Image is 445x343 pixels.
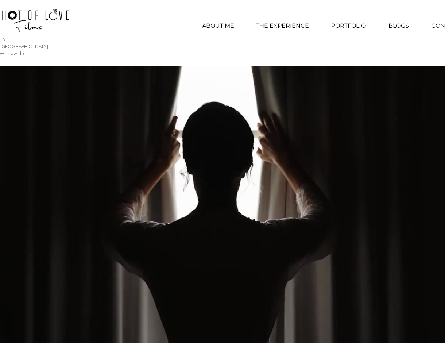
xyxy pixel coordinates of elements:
p: PORTFOLIO [328,17,369,35]
a: BLOGS [377,17,420,35]
p: ABOUT ME [198,17,238,35]
a: THE EXPERIENCE [245,17,320,35]
p: THE EXPERIENCE [252,17,313,35]
div: PORTFOLIO [320,17,377,35]
a: ABOUT ME [191,17,245,35]
p: BLOGS [385,17,413,35]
